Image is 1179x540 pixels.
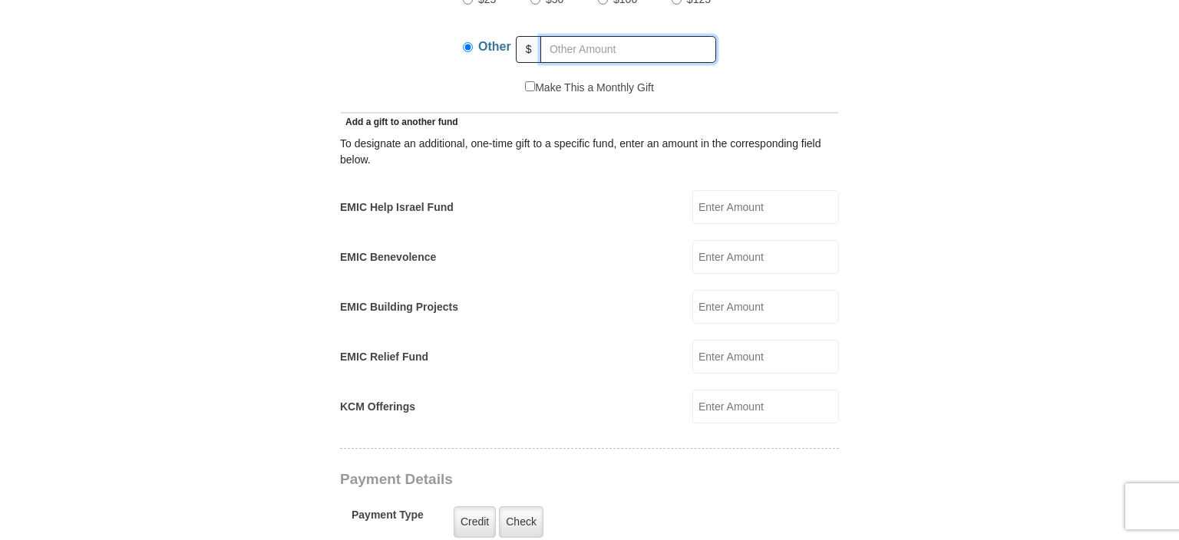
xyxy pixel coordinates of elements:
[692,290,839,324] input: Enter Amount
[692,340,839,374] input: Enter Amount
[540,36,716,63] input: Other Amount
[340,249,436,265] label: EMIC Benevolence
[692,240,839,274] input: Enter Amount
[525,81,535,91] input: Make This a Monthly Gift
[478,40,511,53] span: Other
[340,117,458,127] span: Add a gift to another fund
[499,506,543,538] label: Check
[340,199,454,216] label: EMIC Help Israel Fund
[340,471,732,489] h3: Payment Details
[340,136,839,168] div: To designate an additional, one-time gift to a specific fund, enter an amount in the correspondin...
[340,299,458,315] label: EMIC Building Projects
[340,349,428,365] label: EMIC Relief Fund
[692,390,839,423] input: Enter Amount
[454,506,496,538] label: Credit
[525,80,654,96] label: Make This a Monthly Gift
[340,399,415,415] label: KCM Offerings
[352,509,424,529] h5: Payment Type
[516,36,542,63] span: $
[692,190,839,224] input: Enter Amount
